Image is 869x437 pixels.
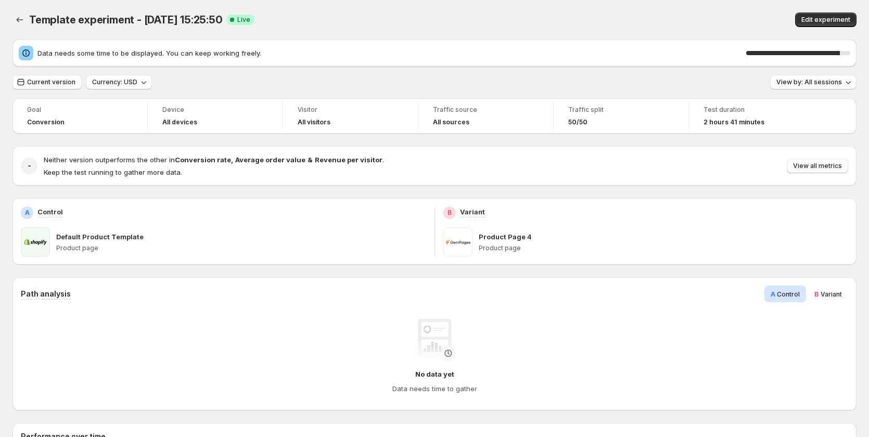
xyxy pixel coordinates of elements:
[704,106,810,114] span: Test duration
[776,78,842,86] span: View by: All sessions
[315,156,382,164] strong: Revenue per visitor
[298,105,403,127] a: VisitorAll visitors
[27,106,133,114] span: Goal
[27,105,133,127] a: GoalConversion
[460,207,485,217] p: Variant
[21,227,50,256] img: Default Product Template
[37,207,63,217] p: Control
[235,156,305,164] strong: Average order value
[793,162,842,170] span: View all metrics
[56,232,144,242] p: Default Product Template
[44,156,384,164] span: Neither version outperforms the other in .
[821,290,842,298] span: Variant
[443,227,472,256] img: Product Page 4
[162,106,268,114] span: Device
[12,12,27,27] button: Back
[479,244,849,252] p: Product page
[415,369,454,379] h4: No data yet
[770,75,857,89] button: View by: All sessions
[787,159,848,173] button: View all metrics
[308,156,313,164] strong: &
[568,105,674,127] a: Traffic split50/50
[433,105,539,127] a: Traffic sourceAll sources
[298,106,403,114] span: Visitor
[448,209,452,217] h2: B
[568,106,674,114] span: Traffic split
[414,319,455,361] img: No data yet
[298,118,330,126] h4: All visitors
[771,290,775,298] span: A
[27,78,75,86] span: Current version
[21,289,71,299] h3: Path analysis
[237,16,250,24] span: Live
[433,118,469,126] h4: All sources
[801,16,850,24] span: Edit experiment
[479,232,532,242] p: Product Page 4
[175,156,231,164] strong: Conversion rate
[795,12,857,27] button: Edit experiment
[25,209,30,217] h2: A
[37,48,746,58] span: Data needs some time to be displayed. You can keep working freely.
[568,118,587,126] span: 50/50
[12,75,82,89] button: Current version
[86,75,152,89] button: Currency: USD
[27,118,65,126] span: Conversion
[704,118,764,126] span: 2 hours 41 minutes
[56,244,426,252] p: Product page
[231,156,233,164] strong: ,
[433,106,539,114] span: Traffic source
[162,105,268,127] a: DeviceAll devices
[29,14,223,26] span: Template experiment - [DATE] 15:25:50
[814,290,819,298] span: B
[44,168,182,176] span: Keep the test running to gather more data.
[92,78,137,86] span: Currency: USD
[392,383,477,394] h4: Data needs time to gather
[704,105,810,127] a: Test duration2 hours 41 minutes
[28,161,31,171] h2: -
[162,118,197,126] h4: All devices
[777,290,800,298] span: Control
